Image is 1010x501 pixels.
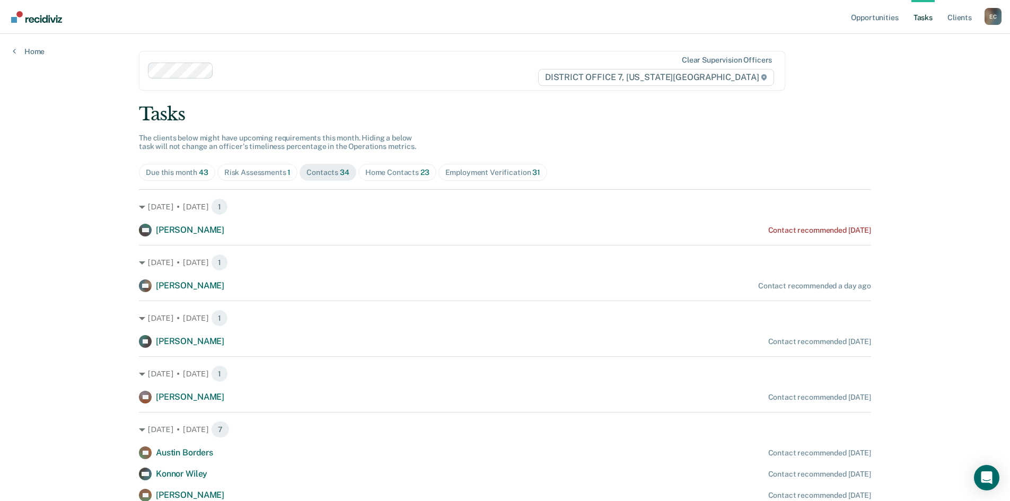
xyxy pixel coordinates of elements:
span: 1 [211,198,228,215]
div: [DATE] • [DATE] 1 [139,198,871,215]
div: [DATE] • [DATE] 1 [139,365,871,382]
span: [PERSON_NAME] [156,336,224,346]
div: Contacts [306,168,349,177]
span: 1 [211,254,228,271]
div: Contact recommended [DATE] [768,393,871,402]
div: [DATE] • [DATE] 1 [139,254,871,271]
div: Contact recommended [DATE] [768,226,871,235]
div: Open Intercom Messenger [974,465,999,490]
span: The clients below might have upcoming requirements this month. Hiding a below task will not chang... [139,134,416,151]
a: Home [13,47,45,56]
span: 43 [199,168,208,177]
div: E C [985,8,1002,25]
div: [DATE] • [DATE] 1 [139,310,871,327]
div: Tasks [139,103,871,125]
div: Clear supervision officers [682,56,772,65]
span: 1 [211,365,228,382]
div: Contact recommended a day ago [758,282,871,291]
div: Contact recommended [DATE] [768,470,871,479]
span: Konnor Wiley [156,469,207,479]
span: 1 [211,310,228,327]
div: [DATE] • [DATE] 7 [139,421,871,438]
span: 1 [287,168,291,177]
div: Contact recommended [DATE] [768,491,871,500]
span: 31 [532,168,540,177]
div: Contact recommended [DATE] [768,449,871,458]
span: 23 [420,168,429,177]
span: [PERSON_NAME] [156,225,224,235]
span: 34 [340,168,349,177]
img: Recidiviz [11,11,62,23]
span: [PERSON_NAME] [156,392,224,402]
div: Home Contacts [365,168,429,177]
span: [PERSON_NAME] [156,490,224,500]
div: Employment Verification [445,168,540,177]
span: 7 [211,421,230,438]
span: [PERSON_NAME] [156,280,224,291]
div: Risk Assessments [224,168,291,177]
div: Contact recommended [DATE] [768,337,871,346]
div: Due this month [146,168,208,177]
button: Profile dropdown button [985,8,1002,25]
span: Austin Borders [156,447,213,458]
span: DISTRICT OFFICE 7, [US_STATE][GEOGRAPHIC_DATA] [538,69,774,86]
